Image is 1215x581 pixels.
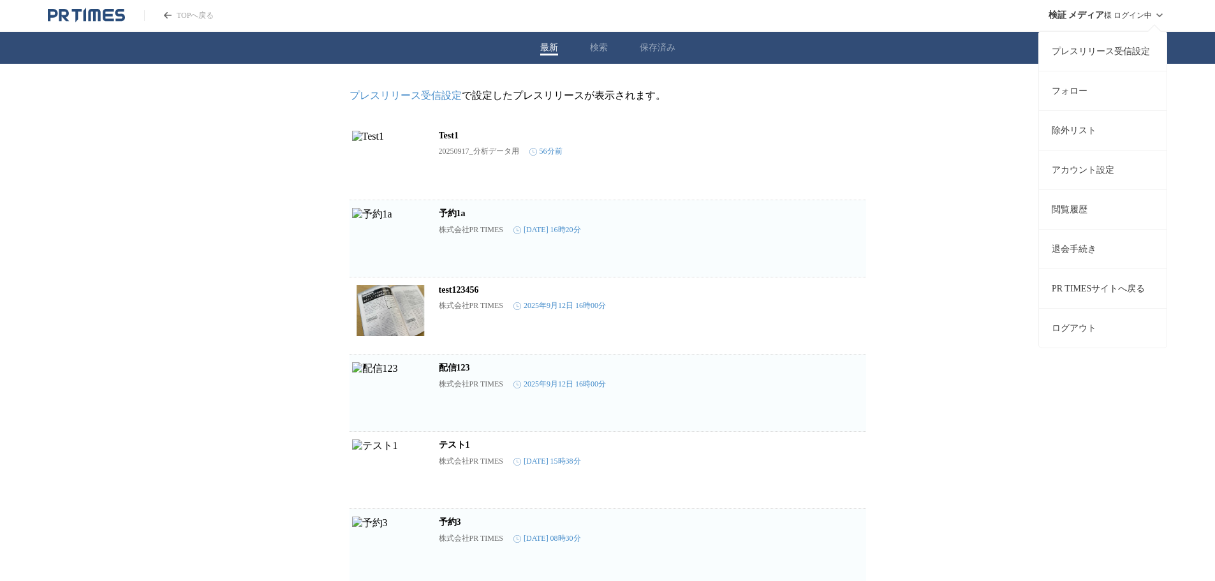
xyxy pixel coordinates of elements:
[1039,150,1167,189] a: アカウント設定
[352,439,429,490] img: テスト1
[1039,31,1167,71] a: プレスリリース受信設定
[513,533,581,544] time: [DATE] 08時30分
[1039,268,1167,308] a: PR TIMESサイトへ戻る
[439,146,519,157] p: 20250917_分析データ用
[439,300,503,311] p: 株式会社PR TIMES
[1039,110,1167,150] a: 除外リスト
[350,89,866,103] p: で設定したプレスリリースが表示されます。
[1039,189,1167,229] a: 閲覧履歴
[144,10,214,21] a: PR TIMESのトップページはこちら
[352,517,429,568] img: 予約3
[1049,10,1105,21] span: 検証 メディア
[439,131,459,140] a: Test1
[439,533,503,544] p: 株式会社PR TIMES
[439,363,470,372] a: 配信123
[529,146,563,157] time: 56分前
[439,285,479,295] a: test123456
[513,300,606,311] time: 2025年9月12日 16時00分
[640,42,675,54] button: 保存済み
[352,362,429,413] img: 配信123
[1039,308,1167,348] button: ログアウト
[48,8,125,23] a: PR TIMESのトップページはこちら
[352,208,429,259] img: 予約1a
[513,379,606,390] time: 2025年9月12日 16時00分
[513,456,581,467] time: [DATE] 15時38分
[439,517,461,527] a: 予約3
[513,224,581,235] time: [DATE] 16時20分
[350,90,462,101] a: プレスリリース受信設定
[1039,229,1167,268] a: 退会手続き
[352,285,429,336] img: test123456
[439,456,503,467] p: 株式会社PR TIMES
[590,42,608,54] button: 検索
[439,224,503,235] p: 株式会社PR TIMES
[439,209,466,218] a: 予約1a
[439,379,503,390] p: 株式会社PR TIMES
[1039,71,1167,110] a: フォロー
[439,440,470,450] a: テスト1
[540,42,558,54] button: 最新
[352,131,429,182] img: Test1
